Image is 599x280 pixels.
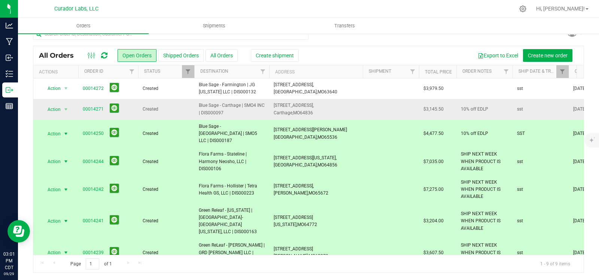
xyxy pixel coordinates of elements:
iframe: Resource center [7,220,30,243]
button: All Orders [206,49,238,62]
span: select [61,83,71,94]
a: Orders [18,18,149,34]
span: Orders [66,22,101,29]
span: MO [293,110,300,115]
span: MO [317,135,324,140]
span: Flora Farms - Stateline | Harmony Neosho, LLC | DIS000106 [199,151,265,172]
span: Green ReLeaf - [PERSON_NAME] | GRD [PERSON_NAME] LLC | DIS000154 [199,242,265,264]
a: 00014271 [83,106,104,113]
span: MO [317,162,324,168]
p: 03:01 PM CDT [3,251,15,271]
inline-svg: Inbound [6,54,13,61]
span: 1 - 9 of 9 items [534,258,576,270]
a: 00014244 [83,158,104,165]
span: [STREET_ADDRESS], [274,183,314,189]
inline-svg: Reports [6,102,13,110]
span: SST [517,130,525,137]
a: Filter [126,65,138,78]
span: select [61,184,71,195]
span: SHIP NEXT WEEK WHEN PRODUCT IS AVAILABLE [461,210,508,232]
span: SHIP NEXT WEEK WHEN PRODUCT IS AVAILABLE [461,242,508,264]
span: Action [41,184,61,195]
span: Action [41,247,61,258]
span: Curador Labs, LLC [54,6,98,12]
span: Created [143,158,190,165]
span: Created [143,249,190,256]
span: Flora Farms - Hollister | Tetra Health GS, LLC | DIS000223 [199,183,265,197]
span: Blue Sage - Farmington | JG [US_STATE] LLC | DIS000132 [199,81,265,96]
span: 63640 [324,89,337,94]
span: MO [308,190,315,196]
span: select [61,129,71,139]
button: Export to Excel [473,49,523,62]
a: Filter [556,65,569,78]
a: Order Notes [462,69,492,74]
a: 00014250 [83,130,104,137]
span: Blue Sage - Carthage | SMO4 INC | DIS000097 [199,102,265,116]
a: 00014241 [83,217,104,225]
span: [STREET_ADDRESS][PERSON_NAME] [274,127,347,132]
span: [US_STATE], [274,222,297,227]
input: 1 [86,258,99,270]
span: 64856 [324,162,337,168]
span: [GEOGRAPHIC_DATA], [274,162,317,168]
span: select [61,104,71,115]
span: Action [41,216,61,226]
inline-svg: Outbound [6,86,13,94]
a: Order ID [84,69,103,74]
button: Open Orders [118,49,156,62]
span: sst [517,249,523,256]
span: $7,275.00 [423,186,444,193]
span: Page of 1 [64,258,118,270]
span: Green Releaf - [US_STATE] | [GEOGRAPHIC_DATA]-[GEOGRAPHIC_DATA][US_STATE], LLC | DIS000163 [199,207,265,236]
span: Carthage, [274,110,293,115]
span: $3,145.50 [423,106,444,113]
span: Created [143,130,190,137]
span: $3,607.50 [423,249,444,256]
span: [PERSON_NAME], [274,190,308,196]
a: Status [144,69,160,74]
span: select [61,216,71,226]
a: Ship Date & Transporter [519,69,576,74]
span: Action [41,156,61,167]
span: sst [517,85,523,92]
inline-svg: Inventory [6,70,13,78]
a: Shipments [149,18,279,34]
span: All Orders [39,51,81,60]
span: SHIP NEXT WEEK WHEN PRODUCT IS AVAILABLE [461,179,508,201]
button: Shipped Orders [158,49,204,62]
span: Created [143,217,190,225]
span: MO [308,253,315,259]
span: 10% off EDLP [461,106,488,113]
a: Filter [407,65,419,78]
th: Address [269,65,363,78]
a: 00014242 [83,186,104,193]
span: Create shipment [256,52,294,58]
span: [STREET_ADDRESS], [274,103,314,108]
span: MO [317,89,324,94]
span: Transfers [324,22,365,29]
a: Filter [182,65,194,78]
span: $4,477.50 [423,130,444,137]
span: [STREET_ADDRESS][US_STATE], [274,155,337,160]
a: Transfers [279,18,410,34]
a: Total Price [425,69,452,75]
p: 09/29 [3,271,15,277]
span: Hi, [PERSON_NAME]! [536,6,585,12]
span: 65536 [324,135,337,140]
span: Action [41,129,61,139]
span: sst [517,217,523,225]
span: Action [41,104,61,115]
span: [STREET_ADDRESS] [274,215,313,220]
span: sst [517,158,523,165]
a: Shipment [369,69,391,74]
span: $3,204.00 [423,217,444,225]
button: Create new order [523,49,572,62]
span: 63379 [315,253,328,259]
button: Create shipment [251,49,299,62]
div: Actions [39,69,75,75]
span: Shipments [193,22,235,29]
div: Manage settings [518,5,527,12]
span: [STREET_ADDRESS] [274,246,313,252]
span: [STREET_ADDRESS], [274,82,314,87]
